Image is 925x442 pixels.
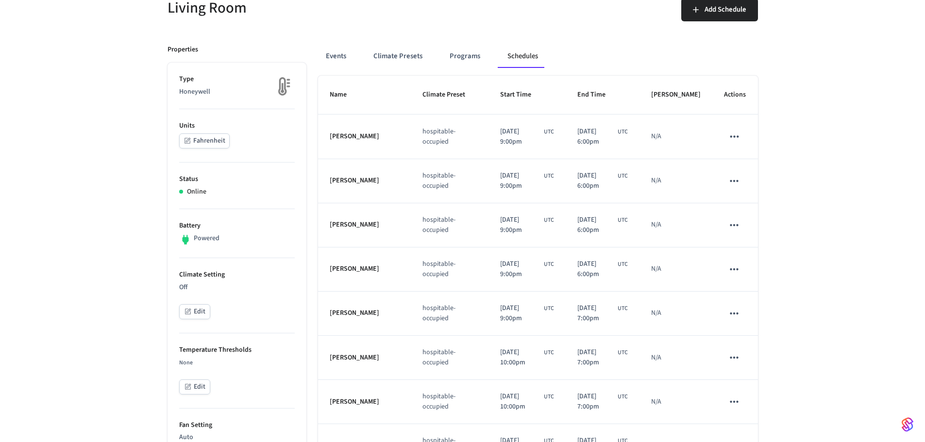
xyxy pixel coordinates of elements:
[577,127,616,147] span: [DATE] 6:00pm
[488,76,566,115] th: Start Time
[577,303,616,324] span: [DATE] 7:00pm
[618,393,628,401] span: UTC
[179,420,295,430] p: Fan Setting
[577,303,628,324] div: UCT
[179,304,210,319] button: Edit
[577,392,616,412] span: [DATE] 7:00pm
[500,45,546,68] button: Schedules
[500,215,542,235] span: [DATE] 9:00pm
[500,392,542,412] span: [DATE] 10:00pm
[179,270,295,280] p: Climate Setting
[500,347,554,368] div: UCT
[544,172,554,180] span: UTC
[500,347,542,368] span: [DATE] 10:00pm
[194,233,219,244] p: Powered
[330,397,400,407] p: [PERSON_NAME]
[411,159,488,203] td: hospitable-occupied
[179,87,295,97] p: Honeywell
[179,379,210,394] button: Edit
[187,187,206,197] p: Online
[618,348,628,357] span: UTC
[500,127,554,147] div: UCT
[577,127,628,147] div: UCT
[366,45,430,68] button: Climate Presets
[500,259,542,279] span: [DATE] 9:00pm
[179,359,193,367] span: None
[577,259,628,279] div: UCT
[639,76,712,115] th: [PERSON_NAME]
[566,76,639,115] th: End Time
[577,215,616,235] span: [DATE] 6:00pm
[577,171,616,191] span: [DATE] 6:00pm
[411,203,488,247] td: hospitable-occupied
[411,76,488,115] th: Climate Preset
[500,303,554,324] div: UCT
[179,133,230,148] button: Fahrenheit
[500,127,542,147] span: [DATE] 9:00pm
[330,264,400,274] p: [PERSON_NAME]
[639,380,712,424] td: N/A
[500,392,554,412] div: UCT
[179,282,295,293] p: Off
[442,45,488,68] button: Programs
[639,115,712,159] td: N/A
[902,417,913,432] img: SeamLogoGradient.69752ec5.svg
[639,159,712,203] td: N/A
[179,74,295,84] p: Type
[500,215,554,235] div: UCT
[330,353,400,363] p: [PERSON_NAME]
[544,304,554,313] span: UTC
[618,216,628,225] span: UTC
[712,76,757,115] th: Actions
[179,345,295,355] p: Temperature Thresholds
[168,45,198,55] p: Properties
[639,203,712,247] td: N/A
[411,380,488,424] td: hospitable-occupied
[411,115,488,159] td: hospitable-occupied
[618,260,628,269] span: UTC
[411,292,488,336] td: hospitable-occupied
[179,174,295,184] p: Status
[577,215,628,235] div: UCT
[330,131,400,142] p: [PERSON_NAME]
[577,347,616,368] span: [DATE] 7:00pm
[500,171,542,191] span: [DATE] 9:00pm
[270,74,295,98] img: thermostat_fallback
[179,221,295,231] p: Battery
[577,171,628,191] div: UCT
[639,247,712,292] td: N/A
[618,172,628,180] span: UTC
[411,336,488,380] td: hospitable-occupied
[179,121,295,131] p: Units
[639,292,712,336] td: N/A
[544,216,554,225] span: UTC
[544,128,554,136] span: UTC
[330,176,400,186] p: [PERSON_NAME]
[318,45,354,68] button: Events
[500,303,542,324] span: [DATE] 9:00pm
[639,336,712,380] td: N/A
[330,220,400,230] p: [PERSON_NAME]
[500,171,554,191] div: UCT
[705,3,746,16] span: Add Schedule
[411,247,488,292] td: hospitable-occupied
[318,76,411,115] th: Name
[330,308,400,318] p: [PERSON_NAME]
[577,392,628,412] div: UCT
[544,260,554,269] span: UTC
[618,128,628,136] span: UTC
[500,259,554,279] div: UCT
[618,304,628,313] span: UTC
[577,347,628,368] div: UCT
[577,259,616,279] span: [DATE] 6:00pm
[544,348,554,357] span: UTC
[544,393,554,401] span: UTC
